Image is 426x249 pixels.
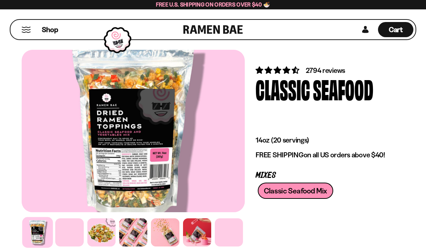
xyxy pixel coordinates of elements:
p: 14oz (20 servings) [256,136,394,145]
a: Shop [42,22,58,37]
span: Shop [42,25,58,35]
span: 2794 reviews [306,66,345,75]
strong: FREE SHIPPING [256,150,303,159]
p: on all US orders above $40! [256,150,394,160]
span: Cart [389,25,403,34]
span: 4.68 stars [256,66,301,75]
button: Mobile Menu Trigger [21,27,31,33]
div: Seafood [313,75,373,102]
span: Free U.S. Shipping on Orders over $40 🍜 [156,1,270,8]
div: Cart [378,20,413,39]
div: Classic [256,75,310,102]
p: Mixes [256,172,394,179]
